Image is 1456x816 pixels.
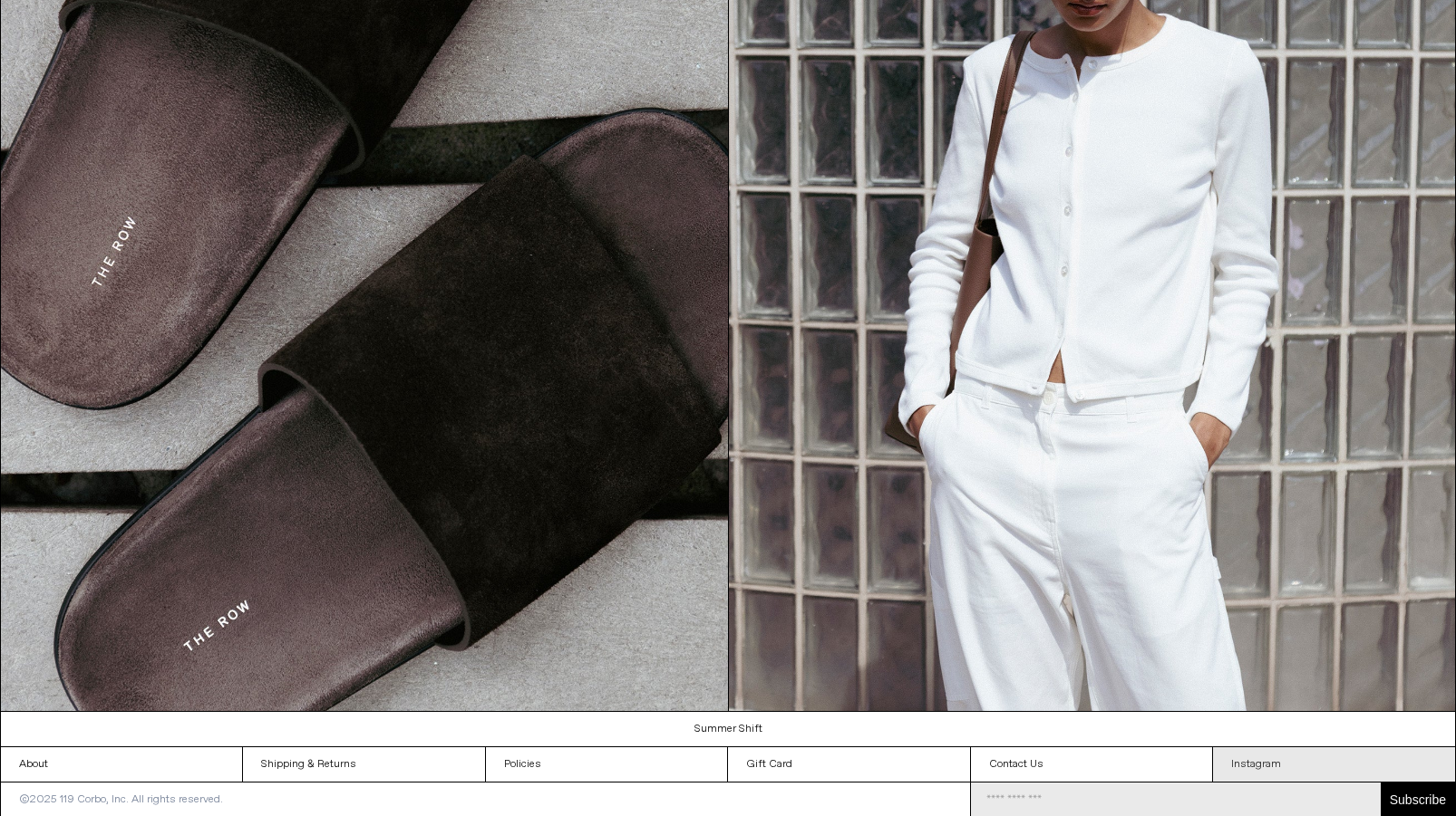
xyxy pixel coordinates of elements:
[1,747,242,782] a: About
[728,747,969,782] a: Gift Card
[486,747,727,782] a: Policies
[243,747,484,782] a: Shipping & Returns
[1,712,1456,746] a: Summer Shift
[1213,747,1455,782] a: Instagram
[971,747,1212,782] a: Contact Us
